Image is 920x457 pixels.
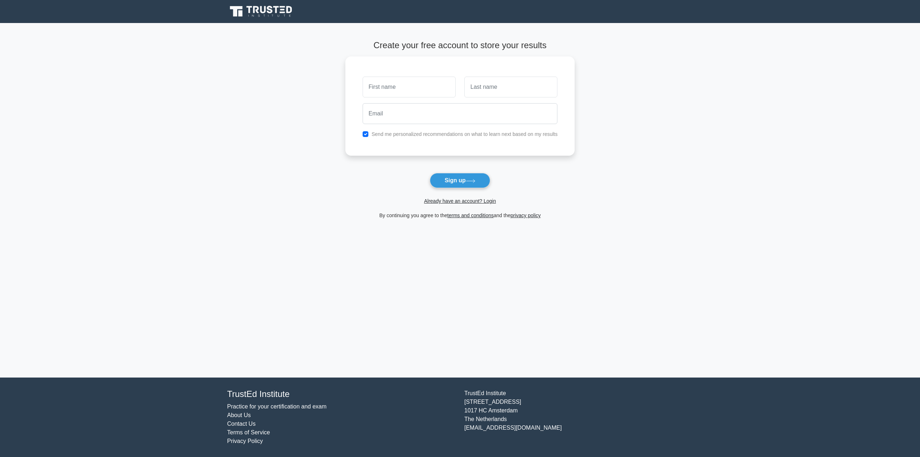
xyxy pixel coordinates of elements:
input: First name [363,77,456,97]
a: Contact Us [227,421,256,427]
h4: Create your free account to store your results [345,40,575,51]
a: terms and conditions [447,212,494,218]
label: Send me personalized recommendations on what to learn next based on my results [372,131,558,137]
div: TrustEd Institute [STREET_ADDRESS] 1017 HC Amsterdam The Netherlands [EMAIL_ADDRESS][DOMAIN_NAME] [460,389,697,445]
div: By continuing you agree to the and the [341,211,579,220]
a: Terms of Service [227,429,270,435]
a: Privacy Policy [227,438,263,444]
a: Already have an account? Login [424,198,496,204]
a: About Us [227,412,251,418]
a: privacy policy [511,212,541,218]
a: Practice for your certification and exam [227,403,327,410]
button: Sign up [430,173,490,188]
input: Last name [464,77,557,97]
h4: TrustEd Institute [227,389,456,399]
input: Email [363,103,558,124]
